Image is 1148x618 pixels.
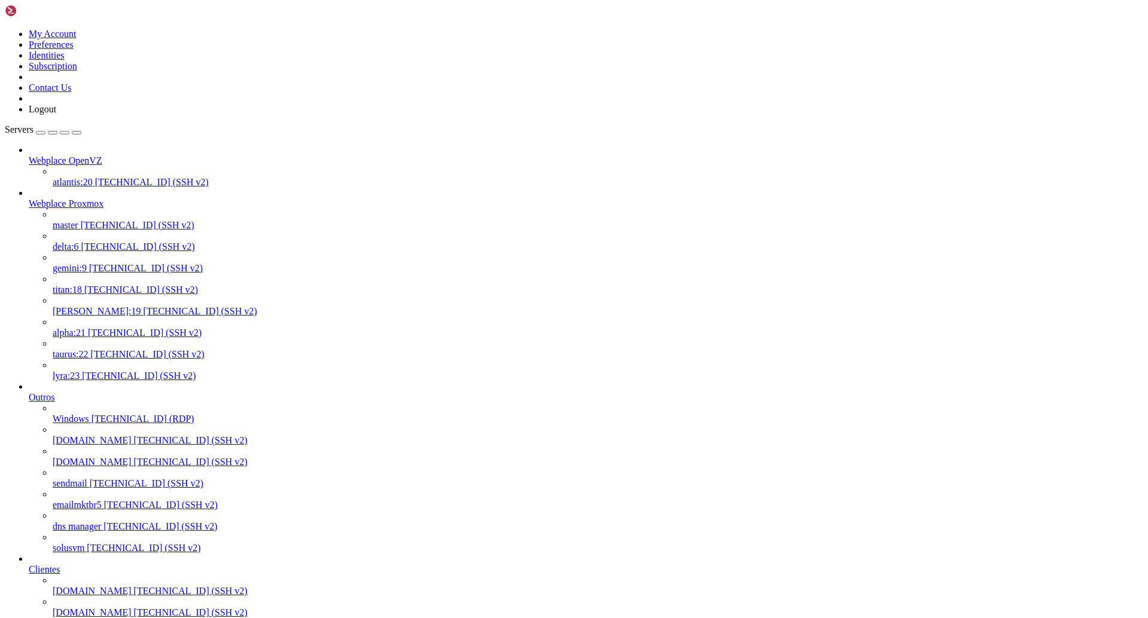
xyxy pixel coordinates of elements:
li: lyra:23 [TECHNICAL_ID] (SSH v2) [53,360,1143,381]
li: titan:18 [TECHNICAL_ID] (SSH v2) [53,274,1143,295]
span: [TECHNICAL_ID] (SSH v2) [81,241,195,252]
span: [DOMAIN_NAME] [53,586,132,596]
a: solusvm [TECHNICAL_ID] (SSH v2) [53,543,1143,553]
a: Preferences [29,39,74,50]
li: solusvm [TECHNICAL_ID] (SSH v2) [53,532,1143,553]
span: [TECHNICAL_ID] (SSH v2) [104,500,218,510]
span: Servers [5,124,33,134]
span: [TECHNICAL_ID] (SSH v2) [95,177,209,187]
li: Webplace Proxmox [29,188,1143,381]
a: [DOMAIN_NAME] [TECHNICAL_ID] (SSH v2) [53,607,1143,618]
a: [DOMAIN_NAME] [TECHNICAL_ID] (SSH v2) [53,457,1143,467]
li: delta:6 [TECHNICAL_ID] (SSH v2) [53,231,1143,252]
li: Outros [29,381,1143,553]
span: atlantis:20 [53,177,93,187]
span: [TECHNICAL_ID] (SSH v2) [82,371,196,381]
a: Logout [29,104,56,114]
li: alpha:21 [TECHNICAL_ID] (SSH v2) [53,317,1143,338]
span: [DOMAIN_NAME] [53,435,132,445]
span: solusvm [53,543,84,553]
a: [PERSON_NAME]:19 [TECHNICAL_ID] (SSH v2) [53,306,1143,317]
span: [TECHNICAL_ID] (RDP) [91,414,194,424]
li: gemini:9 [TECHNICAL_ID] (SSH v2) [53,252,1143,274]
span: emailmktbr5 [53,500,102,510]
a: dns manager [TECHNICAL_ID] (SSH v2) [53,521,1143,532]
li: Webplace OpenVZ [29,145,1143,188]
span: [PERSON_NAME]:19 [53,306,141,316]
a: alpha:21 [TECHNICAL_ID] (SSH v2) [53,328,1143,338]
a: Contact Us [29,82,72,93]
a: Windows [TECHNICAL_ID] (RDP) [53,414,1143,424]
span: [TECHNICAL_ID] (SSH v2) [143,306,257,316]
span: [TECHNICAL_ID] (SSH v2) [91,349,204,359]
span: [TECHNICAL_ID] (SSH v2) [87,543,200,553]
a: [DOMAIN_NAME] [TECHNICAL_ID] (SSH v2) [53,586,1143,596]
span: gemini:9 [53,263,87,273]
li: sendmail [TECHNICAL_ID] (SSH v2) [53,467,1143,489]
span: Clientes [29,564,60,574]
li: taurus:22 [TECHNICAL_ID] (SSH v2) [53,338,1143,360]
a: gemini:9 [TECHNICAL_ID] (SSH v2) [53,263,1143,274]
span: [DOMAIN_NAME] [53,457,132,467]
a: lyra:23 [TECHNICAL_ID] (SSH v2) [53,371,1143,381]
li: [DOMAIN_NAME] [TECHNICAL_ID] (SSH v2) [53,424,1143,446]
span: [TECHNICAL_ID] (SSH v2) [134,435,248,445]
span: sendmail [53,478,87,488]
li: emailmktbr5 [TECHNICAL_ID] (SSH v2) [53,489,1143,510]
li: [DOMAIN_NAME] [TECHNICAL_ID] (SSH v2) [53,575,1143,596]
li: dns manager [TECHNICAL_ID] (SSH v2) [53,510,1143,532]
a: Webplace Proxmox [29,198,1143,209]
span: delta:6 [53,241,79,252]
span: Windows [53,414,89,424]
a: Servers [5,124,81,134]
li: Windows [TECHNICAL_ID] (RDP) [53,403,1143,424]
a: Subscription [29,61,77,71]
span: [TECHNICAL_ID] (SSH v2) [134,607,248,617]
span: [TECHNICAL_ID] (SSH v2) [84,284,198,295]
li: [DOMAIN_NAME] [TECHNICAL_ID] (SSH v2) [53,446,1143,467]
img: Shellngn [5,5,74,17]
a: atlantis:20 [TECHNICAL_ID] (SSH v2) [53,177,1143,188]
span: [TECHNICAL_ID] (SSH v2) [103,521,217,531]
li: master [TECHNICAL_ID] (SSH v2) [53,209,1143,231]
span: master [53,220,78,230]
span: [TECHNICAL_ID] (SSH v2) [81,220,194,230]
a: My Account [29,29,77,39]
a: Clientes [29,564,1143,575]
span: lyra:23 [53,371,80,381]
span: [TECHNICAL_ID] (SSH v2) [134,586,248,596]
li: [PERSON_NAME]:19 [TECHNICAL_ID] (SSH v2) [53,295,1143,317]
li: atlantis:20 [TECHNICAL_ID] (SSH v2) [53,166,1143,188]
span: [TECHNICAL_ID] (SSH v2) [90,478,203,488]
span: Outros [29,392,55,402]
a: emailmktbr5 [TECHNICAL_ID] (SSH v2) [53,500,1143,510]
a: delta:6 [TECHNICAL_ID] (SSH v2) [53,241,1143,252]
span: Webplace OpenVZ [29,155,102,166]
a: Webplace OpenVZ [29,155,1143,166]
span: dns manager [53,521,101,531]
span: titan:18 [53,284,82,295]
a: sendmail [TECHNICAL_ID] (SSH v2) [53,478,1143,489]
span: Webplace Proxmox [29,198,103,209]
span: [TECHNICAL_ID] (SSH v2) [134,457,248,467]
a: Outros [29,392,1143,403]
span: [TECHNICAL_ID] (SSH v2) [89,263,203,273]
a: [DOMAIN_NAME] [TECHNICAL_ID] (SSH v2) [53,435,1143,446]
span: taurus:22 [53,349,88,359]
span: [TECHNICAL_ID] (SSH v2) [88,328,201,338]
a: Identities [29,50,65,60]
li: [DOMAIN_NAME] [TECHNICAL_ID] (SSH v2) [53,596,1143,618]
span: alpha:21 [53,328,86,338]
span: [DOMAIN_NAME] [53,607,132,617]
a: taurus:22 [TECHNICAL_ID] (SSH v2) [53,349,1143,360]
a: titan:18 [TECHNICAL_ID] (SSH v2) [53,284,1143,295]
a: master [TECHNICAL_ID] (SSH v2) [53,220,1143,231]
